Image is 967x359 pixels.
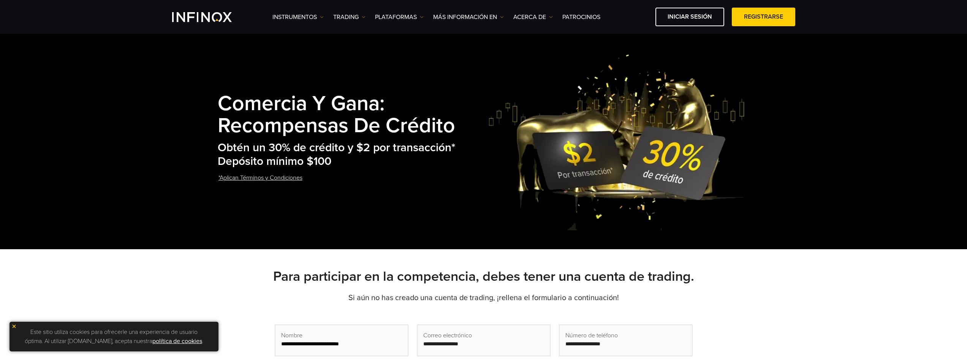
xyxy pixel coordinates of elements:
[732,8,795,26] a: Registrarse
[218,169,303,187] a: *Aplican Términos y Condiciones
[333,13,366,22] a: TRADING
[172,12,250,22] a: INFINOX Logo
[218,91,455,138] strong: Comercia y Gana: Recompensas de Crédito
[13,326,215,348] p: Este sitio utiliza cookies para ofrecerle una experiencia de usuario óptima. Al utilizar [DOMAIN_...
[513,13,553,22] a: ACERCA DE
[655,8,724,26] a: Iniciar sesión
[423,331,472,340] span: Correo electrónico
[218,293,750,303] p: Si aún no has creado una cuenta de trading, ¡rellena el formulario a continuación!
[152,337,202,345] a: política de cookies
[281,331,302,340] span: Nombre
[375,13,424,22] a: PLATAFORMAS
[218,141,488,169] h2: Obtén un 30% de crédito y $2 por transacción* Depósito mínimo $100
[562,13,600,22] a: Patrocinios
[433,13,504,22] a: Más información en
[273,268,694,285] strong: Para participar en la competencia, debes tener una cuenta de trading.
[272,13,324,22] a: Instrumentos
[11,324,17,329] img: yellow close icon
[565,331,618,340] span: Número de teléfono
